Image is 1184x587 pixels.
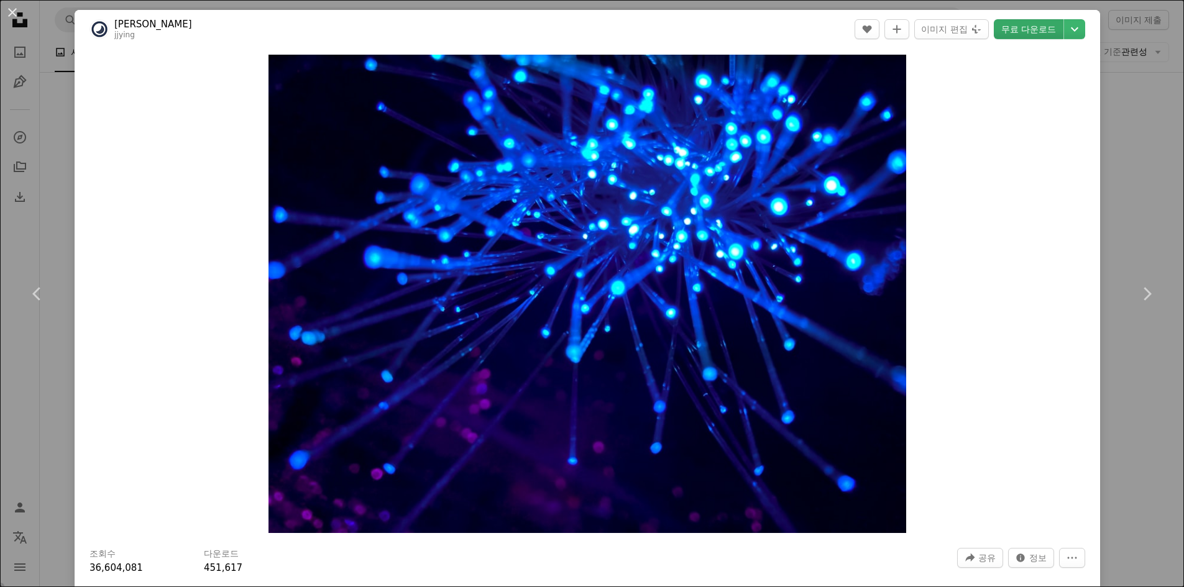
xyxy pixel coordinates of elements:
button: 컬렉션에 추가 [884,19,909,39]
span: 451,617 [204,562,242,573]
span: 공유 [978,548,996,567]
h3: 조회수 [89,548,116,560]
button: 이 이미지 공유 [957,548,1003,568]
h3: 다운로드 [204,548,239,560]
button: 좋아요 [855,19,879,39]
button: 이 이미지 확대 [268,55,907,533]
img: 보라색과 푸른 빛 디지털 벽지 [268,55,907,533]
a: 무료 다운로드 [994,19,1063,39]
span: 정보 [1029,548,1047,567]
a: [PERSON_NAME] [114,18,192,30]
button: 다운로드 크기 선택 [1064,19,1085,39]
a: jjying [114,30,135,39]
img: JJ Ying의 프로필로 이동 [89,19,109,39]
button: 이미지 편집 [914,19,988,39]
a: 다음 [1109,234,1184,353]
button: 이 이미지 관련 통계 [1008,548,1054,568]
span: 36,604,081 [89,562,143,573]
button: 더 많은 작업 [1059,548,1085,568]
